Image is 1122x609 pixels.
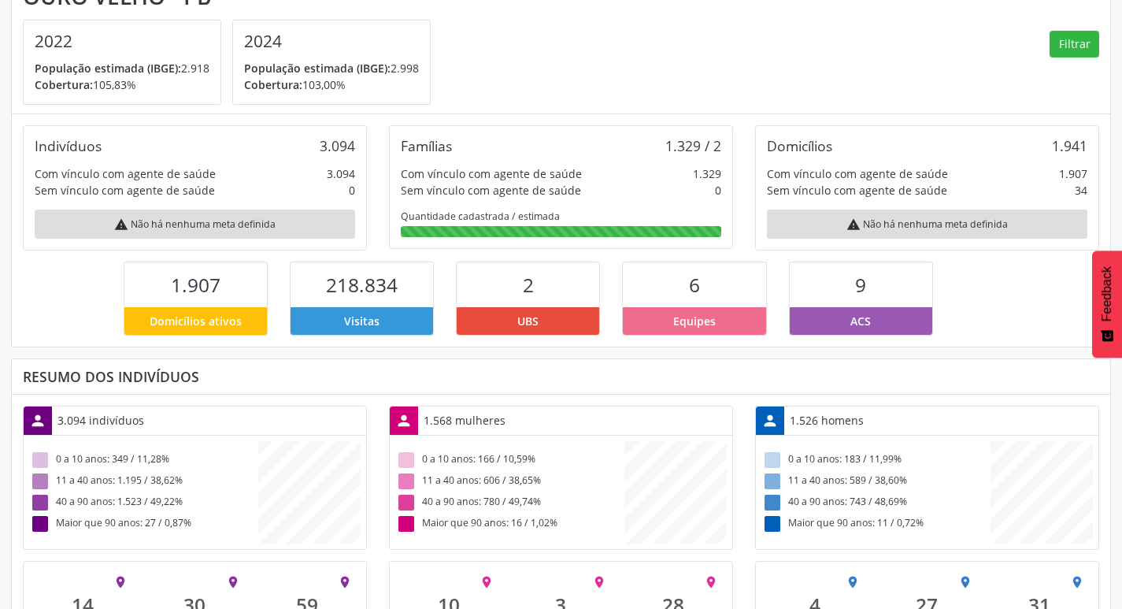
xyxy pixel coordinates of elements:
i: person [395,412,413,429]
div: 1.907 [1059,165,1087,182]
div: 34 [1075,182,1087,199]
div: 1.941 [1052,137,1087,154]
div: Com vínculo com agente de saúde [767,165,948,182]
span: Visitas [344,313,380,329]
div: 40 a 90 anos: 743 / 48,69% [761,492,991,514]
span: UBS [517,313,539,329]
span: Feedback [1100,266,1114,321]
div: Sem vínculo com agente de saúde [401,182,581,199]
i: place [226,575,240,589]
div: Maior que 90 anos: 16 / 1,02% [395,514,624,535]
i: place [958,575,972,589]
div: 0 a 10 anos: 166 / 10,59% [395,450,624,471]
div: 40 a 90 anos: 780 / 49,74% [395,492,624,514]
div: Sem vínculo com agente de saúde [767,182,947,199]
div: Famílias [401,137,452,154]
i: person [761,412,779,429]
div: 40 a 90 anos: 1.523 / 49,22% [29,492,258,514]
p: 2.918 [35,60,209,76]
p: 103,00% [244,76,419,93]
i: place [480,575,494,589]
div: Maior que 90 anos: 11 / 0,72% [761,514,991,535]
div: 0 [349,182,355,199]
div: 0 [715,182,721,199]
button: Feedback - Mostrar pesquisa [1092,251,1122,358]
div: Não há nenhuma meta definida [767,210,1087,239]
div: 3.094 [320,137,355,154]
span: 1.907 [171,272,220,298]
div: 1.329 / 2 [665,137,721,154]
i: place [113,575,128,589]
i: place [846,575,860,589]
div: Com vínculo com agente de saúde [401,165,582,182]
span: 6 [689,272,700,298]
h4: 2024 [244,32,419,51]
span: Equipes [673,313,716,329]
div: Não há nenhuma meta definida [35,210,355,239]
div: 3.094 [327,165,355,182]
i: person [29,412,46,429]
div: 11 a 40 anos: 606 / 38,65% [395,471,624,492]
span: População estimada (IBGE): [35,61,181,76]
div: 0 a 10 anos: 183 / 11,99% [761,450,991,471]
div: Sem vínculo com agente de saúde [35,182,215,199]
div: 1.526 homens [784,407,869,434]
span: ACS [850,313,871,329]
span: Cobertura: [35,77,93,92]
div: Domicílios [767,137,832,154]
div: 1.329 [693,165,721,182]
h4: 2022 [35,32,209,51]
span: 2 [523,272,534,298]
div: 0 a 10 anos: 349 / 11,28% [29,450,258,471]
div: Quantidade cadastrada / estimada [401,210,721,223]
i: place [592,575,606,589]
div: Resumo dos indivíduos [23,368,1099,385]
div: 1.568 mulheres [418,407,511,434]
span: 218.834 [326,272,398,298]
div: Maior que 90 anos: 27 / 0,87% [29,514,258,535]
div: 11 a 40 anos: 1.195 / 38,62% [29,471,258,492]
i: place [1070,575,1084,589]
div: Com vínculo com agente de saúde [35,165,216,182]
p: 105,83% [35,76,209,93]
span: 9 [855,272,866,298]
div: Indivíduos [35,137,102,154]
div: 3.094 indivíduos [52,407,150,434]
p: 2.998 [244,60,419,76]
span: Cobertura: [244,77,302,92]
button: Filtrar [1050,31,1099,58]
span: População estimada (IBGE): [244,61,391,76]
i: place [338,575,352,589]
i: warning [846,217,861,232]
i: warning [114,217,128,232]
i: place [704,575,718,589]
div: 11 a 40 anos: 589 / 38,60% [761,471,991,492]
span: Domicílios ativos [150,313,242,329]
